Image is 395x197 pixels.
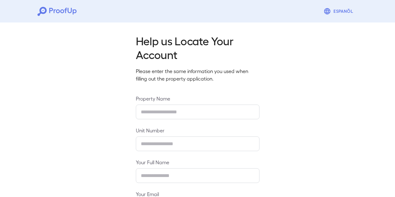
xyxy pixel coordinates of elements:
[136,159,259,166] label: Your Full Name
[136,34,259,61] h2: Help us Locate Your Account
[136,67,259,82] p: Please enter the same information you used when filling out the property application.
[136,95,259,102] label: Property Name
[321,5,358,17] button: Espanõl
[136,127,259,134] label: Unit Number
